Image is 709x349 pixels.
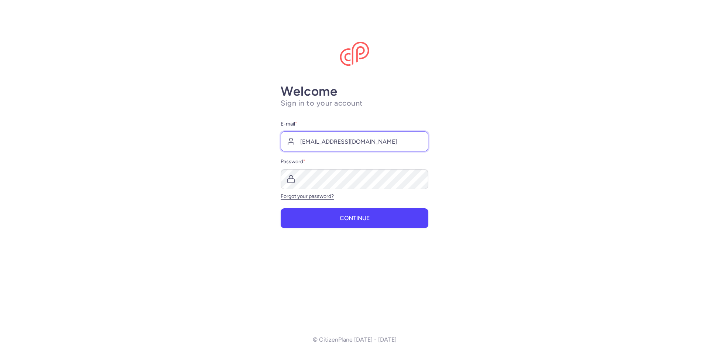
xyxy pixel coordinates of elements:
[281,120,428,129] label: E-mail
[313,336,397,343] p: © CitizenPlane [DATE] - [DATE]
[340,215,370,222] span: Continue
[281,208,428,228] button: Continue
[281,131,428,151] input: user@example.com
[281,99,428,108] h1: Sign in to your account
[340,42,369,66] img: CitizenPlane logo
[281,157,428,166] label: Password
[281,83,338,99] strong: Welcome
[281,193,334,199] a: Forgot your password?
